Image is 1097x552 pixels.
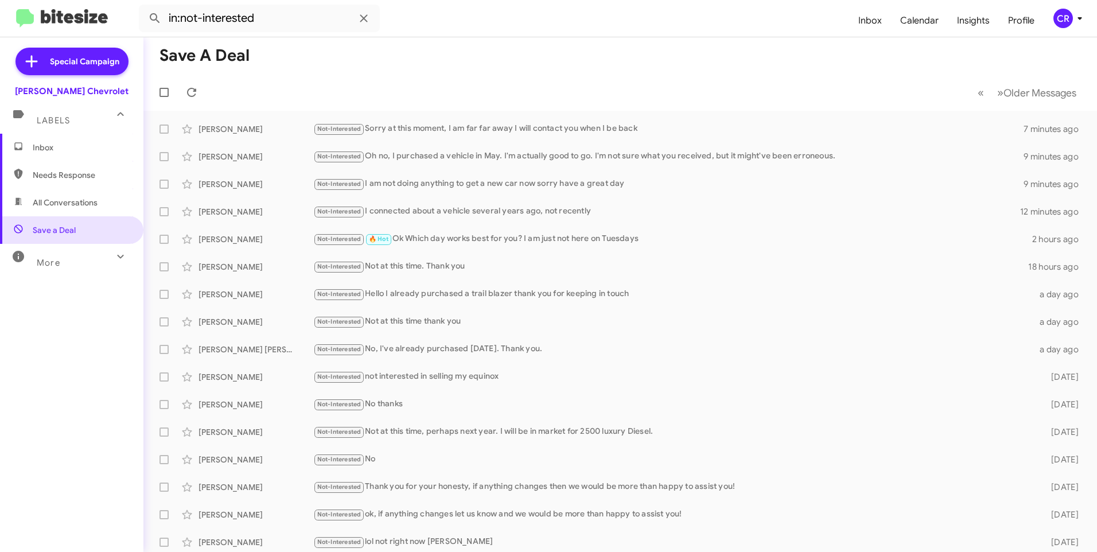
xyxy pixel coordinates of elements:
[313,260,1028,273] div: Not at this time. Thank you
[313,535,1033,549] div: lol not right now [PERSON_NAME]
[1033,316,1088,328] div: a day ago
[33,169,130,181] span: Needs Response
[317,125,361,133] span: Not-Interested
[997,85,1003,100] span: »
[199,206,313,217] div: [PERSON_NAME]
[199,371,313,383] div: [PERSON_NAME]
[1033,481,1088,493] div: [DATE]
[313,480,1033,493] div: Thank you for your honesty, if anything changes then we would be more than happy to assist you!
[978,85,984,100] span: «
[1024,123,1088,135] div: 7 minutes ago
[1053,9,1073,28] div: CR
[971,81,991,104] button: Previous
[199,344,313,355] div: [PERSON_NAME] [PERSON_NAME]
[1033,399,1088,410] div: [DATE]
[313,205,1020,218] div: I connected about a vehicle several years ago, not recently
[199,234,313,245] div: [PERSON_NAME]
[313,122,1024,135] div: Sorry at this moment, I am far far away I will contact you when I be back
[33,197,98,208] span: All Conversations
[990,81,1083,104] button: Next
[313,398,1033,411] div: No thanks
[199,316,313,328] div: [PERSON_NAME]
[1024,151,1088,162] div: 9 minutes ago
[891,4,948,37] a: Calendar
[313,287,1033,301] div: Hello I already purchased a trail blazer thank you for keeping in touch
[199,509,313,520] div: [PERSON_NAME]
[313,425,1033,438] div: Not at this time, perhaps next year. I will be in market for 2500 luxury Diesel.
[1032,234,1088,245] div: 2 hours ago
[1024,178,1088,190] div: 9 minutes ago
[199,261,313,273] div: [PERSON_NAME]
[199,399,313,410] div: [PERSON_NAME]
[948,4,999,37] a: Insights
[199,289,313,300] div: [PERSON_NAME]
[313,508,1033,521] div: ok, if anything changes let us know and we would be more than happy to assist you!
[1028,261,1088,273] div: 18 hours ago
[1033,426,1088,438] div: [DATE]
[971,81,1083,104] nav: Page navigation example
[1020,206,1088,217] div: 12 minutes ago
[199,454,313,465] div: [PERSON_NAME]
[313,370,1033,383] div: not interested in selling my equinox
[317,345,361,353] span: Not-Interested
[369,235,388,243] span: 🔥 Hot
[37,115,70,126] span: Labels
[317,180,361,188] span: Not-Interested
[317,373,361,380] span: Not-Interested
[313,453,1033,466] div: No
[317,208,361,215] span: Not-Interested
[199,151,313,162] div: [PERSON_NAME]
[160,46,250,65] h1: Save a Deal
[1033,289,1088,300] div: a day ago
[317,538,361,546] span: Not-Interested
[1033,509,1088,520] div: [DATE]
[33,224,76,236] span: Save a Deal
[317,153,361,160] span: Not-Interested
[317,456,361,463] span: Not-Interested
[317,401,361,408] span: Not-Interested
[37,258,60,268] span: More
[1033,371,1088,383] div: [DATE]
[199,481,313,493] div: [PERSON_NAME]
[317,263,361,270] span: Not-Interested
[313,315,1033,328] div: Not at this time thank you
[15,85,129,97] div: [PERSON_NAME] Chevrolet
[1033,537,1088,548] div: [DATE]
[15,48,129,75] a: Special Campaign
[313,343,1033,356] div: No, I've already purchased [DATE]. Thank you.
[317,290,361,298] span: Not-Interested
[317,511,361,518] span: Not-Interested
[199,123,313,135] div: [PERSON_NAME]
[999,4,1044,37] a: Profile
[313,177,1024,191] div: I am not doing anything to get a new car now sorry have a great day
[1033,454,1088,465] div: [DATE]
[313,232,1032,246] div: Ok Which day works best for you? I am just not here on Tuesdays
[849,4,891,37] a: Inbox
[199,178,313,190] div: [PERSON_NAME]
[50,56,119,67] span: Special Campaign
[139,5,380,32] input: Search
[313,150,1024,163] div: Oh no, I purchased a vehicle in May. I'm actually good to go. I'm not sure what you received, but...
[199,537,313,548] div: [PERSON_NAME]
[317,428,361,436] span: Not-Interested
[317,483,361,491] span: Not-Interested
[1033,344,1088,355] div: a day ago
[317,235,361,243] span: Not-Interested
[33,142,130,153] span: Inbox
[1003,87,1076,99] span: Older Messages
[1044,9,1084,28] button: CR
[199,426,313,438] div: [PERSON_NAME]
[317,318,361,325] span: Not-Interested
